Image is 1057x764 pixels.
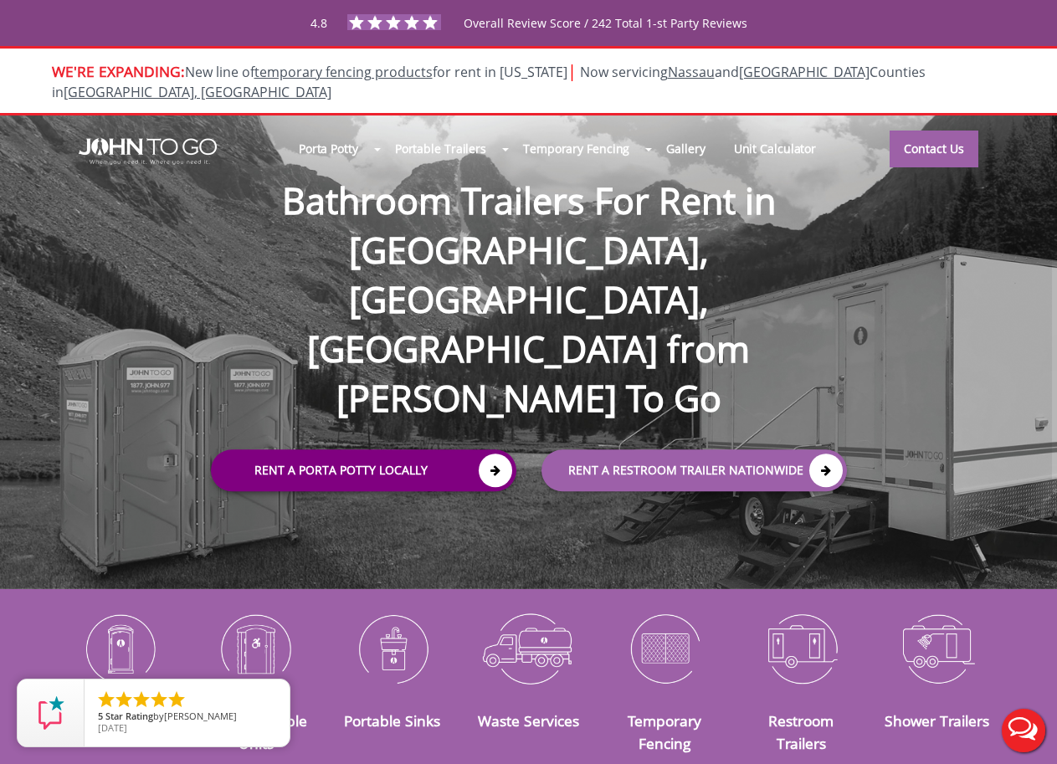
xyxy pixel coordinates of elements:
img: Temporary-Fencing-cion_N.png [609,605,721,692]
a: Portable Sinks [344,710,440,731]
span: [DATE] [98,721,127,734]
li:  [114,690,134,710]
a: Temporary Fencing [628,710,701,752]
span: 4.8 [310,15,327,31]
a: Temporary Fencing [509,131,644,167]
img: Review Rating [34,696,68,730]
span: Overall Review Score / 242 Total 1-st Party Reviews [464,15,747,64]
img: Restroom-Trailers-icon_N.png [746,605,857,692]
img: Portable-Toilets-icon_N.png [64,605,176,692]
a: Unit Calculator [720,131,831,167]
span: WE'RE EXPANDING: [52,61,185,81]
a: Rent a Porta Potty Locally [211,449,516,491]
span: Star Rating [105,710,153,722]
span: | [567,59,577,82]
img: JOHN to go [79,138,217,165]
span: [PERSON_NAME] [164,710,237,722]
span: 5 [98,710,103,722]
li:  [167,690,187,710]
li:  [96,690,116,710]
a: Nassau [668,63,715,81]
a: Restroom Trailers [768,710,834,752]
a: Waste Services [478,710,579,731]
a: Shower Trailers [885,710,989,731]
a: Contact Us [890,131,978,167]
li:  [131,690,151,710]
span: by [98,711,276,723]
a: Porta Potty [285,131,372,167]
span: New line of for rent in [US_STATE] [52,63,926,102]
img: ADA-Accessible-Units-icon_N.png [200,605,311,692]
a: rent a RESTROOM TRAILER Nationwide [541,449,847,491]
img: Portable-Sinks-icon_N.png [336,605,448,692]
h1: Bathroom Trailers For Rent in [GEOGRAPHIC_DATA], [GEOGRAPHIC_DATA], [GEOGRAPHIC_DATA] from [PERSO... [194,121,864,423]
img: Shower-Trailers-icon_N.png [882,605,993,692]
a: Gallery [652,131,719,167]
a: [GEOGRAPHIC_DATA], [GEOGRAPHIC_DATA] [64,83,331,101]
a: [GEOGRAPHIC_DATA] [739,63,870,81]
a: temporary fencing products [254,63,433,81]
a: Portable Trailers [381,131,500,167]
img: Waste-Services-icon_N.png [473,605,584,692]
li:  [149,690,169,710]
button: Live Chat [990,697,1057,764]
